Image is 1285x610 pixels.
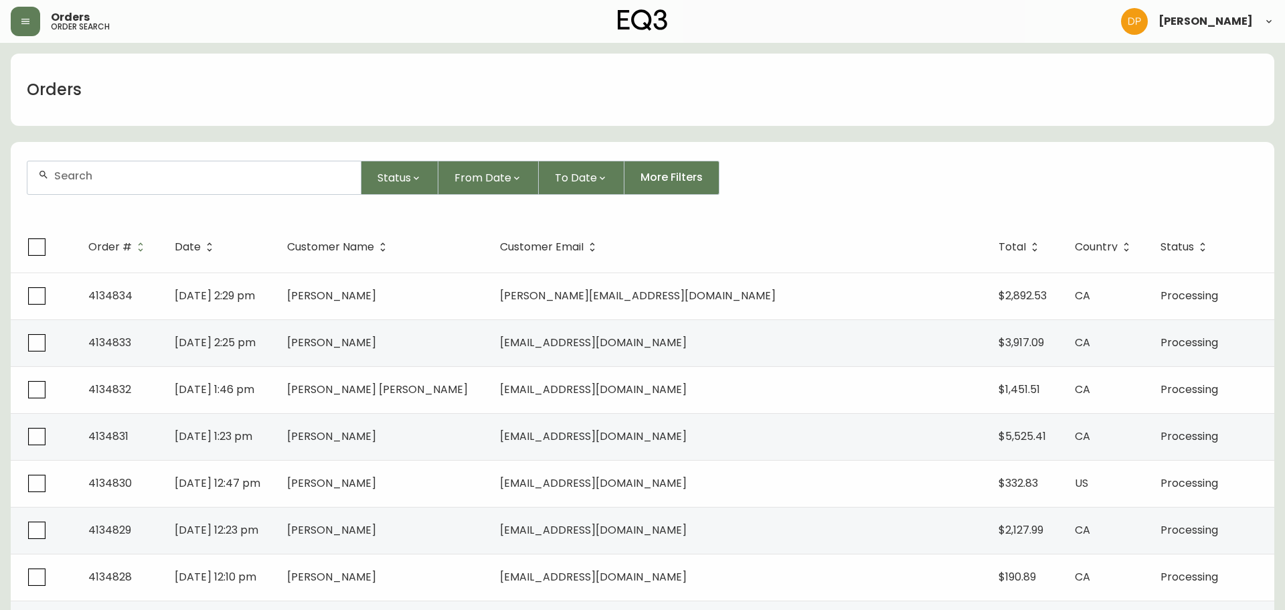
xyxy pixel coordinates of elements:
[438,161,539,195] button: From Date
[1075,241,1135,253] span: Country
[175,288,255,303] span: [DATE] 2:29 pm
[88,429,128,444] span: 4134831
[175,335,256,350] span: [DATE] 2:25 pm
[287,382,468,397] span: [PERSON_NAME] [PERSON_NAME]
[500,522,687,538] span: [EMAIL_ADDRESS][DOMAIN_NAME]
[88,382,131,397] span: 4134832
[175,429,252,444] span: [DATE] 1:23 pm
[500,429,687,444] span: [EMAIL_ADDRESS][DOMAIN_NAME]
[175,382,254,397] span: [DATE] 1:46 pm
[999,429,1046,444] span: $5,525.41
[999,241,1043,253] span: Total
[999,288,1047,303] span: $2,892.53
[999,382,1040,397] span: $1,451.51
[1161,382,1218,397] span: Processing
[1161,475,1218,491] span: Processing
[1075,382,1090,397] span: CA
[1161,288,1218,303] span: Processing
[624,161,719,195] button: More Filters
[999,522,1043,538] span: $2,127.99
[287,475,376,491] span: [PERSON_NAME]
[1075,429,1090,444] span: CA
[1075,475,1088,491] span: US
[500,335,687,350] span: [EMAIL_ADDRESS][DOMAIN_NAME]
[1075,569,1090,585] span: CA
[88,241,149,253] span: Order #
[88,243,132,251] span: Order #
[88,569,132,585] span: 4134828
[361,161,438,195] button: Status
[54,169,350,182] input: Search
[88,522,131,538] span: 4134829
[1121,8,1148,35] img: b0154ba12ae69382d64d2f3159806b19
[500,382,687,397] span: [EMAIL_ADDRESS][DOMAIN_NAME]
[1161,569,1218,585] span: Processing
[539,161,624,195] button: To Date
[1159,16,1253,27] span: [PERSON_NAME]
[175,522,258,538] span: [DATE] 12:23 pm
[88,475,132,491] span: 4134830
[287,243,374,251] span: Customer Name
[88,288,133,303] span: 4134834
[500,243,584,251] span: Customer Email
[999,475,1038,491] span: $332.83
[618,9,667,31] img: logo
[287,335,376,350] span: [PERSON_NAME]
[1161,522,1218,538] span: Processing
[287,429,376,444] span: [PERSON_NAME]
[1161,429,1218,444] span: Processing
[1075,243,1118,251] span: Country
[88,335,131,350] span: 4134833
[175,241,218,253] span: Date
[1161,335,1218,350] span: Processing
[555,169,597,186] span: To Date
[377,169,411,186] span: Status
[999,335,1044,350] span: $3,917.09
[500,475,687,491] span: [EMAIL_ADDRESS][DOMAIN_NAME]
[175,569,256,585] span: [DATE] 12:10 pm
[500,569,687,585] span: [EMAIL_ADDRESS][DOMAIN_NAME]
[1075,522,1090,538] span: CA
[51,12,90,23] span: Orders
[287,522,376,538] span: [PERSON_NAME]
[287,241,392,253] span: Customer Name
[500,288,776,303] span: [PERSON_NAME][EMAIL_ADDRESS][DOMAIN_NAME]
[454,169,511,186] span: From Date
[999,569,1036,585] span: $190.89
[175,243,201,251] span: Date
[51,23,110,31] h5: order search
[1161,241,1211,253] span: Status
[287,569,376,585] span: [PERSON_NAME]
[999,243,1026,251] span: Total
[1075,288,1090,303] span: CA
[640,170,703,185] span: More Filters
[1075,335,1090,350] span: CA
[1161,243,1194,251] span: Status
[287,288,376,303] span: [PERSON_NAME]
[175,475,260,491] span: [DATE] 12:47 pm
[500,241,601,253] span: Customer Email
[27,78,82,101] h1: Orders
